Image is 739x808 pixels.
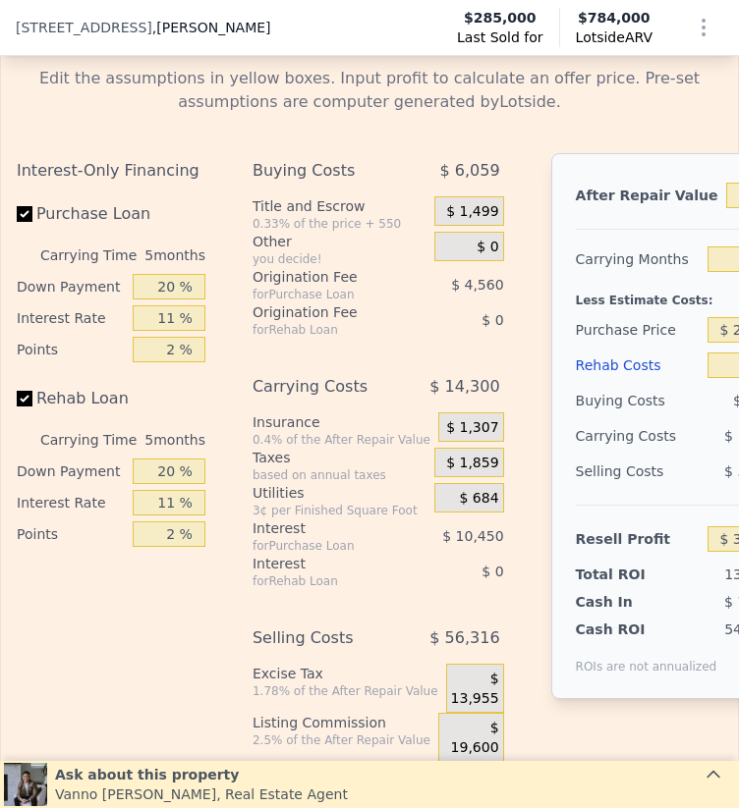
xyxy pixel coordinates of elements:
[576,383,700,418] div: Buying Costs
[144,424,205,456] div: 5 months
[429,369,499,404] span: $ 14,300
[576,592,653,612] div: Cash In
[253,232,426,251] div: Other
[576,178,718,213] div: After Repair Value
[253,554,399,573] div: Interest
[253,483,426,503] div: Utilities
[482,564,503,579] span: $ 0
[17,206,32,222] input: Purchase Loan
[440,153,500,189] span: $ 6,059
[17,271,125,302] div: Down Payment
[253,216,426,232] div: 0.33% of the price + 550
[464,8,537,27] span: $285,000
[253,267,399,287] div: Origination Fee
[576,242,700,277] div: Carrying Months
[446,419,498,437] span: $ 1,307
[253,732,430,748] div: 2.5% of the After Repair Value
[253,448,426,467] div: Taxes
[253,503,426,518] div: 3¢ per Finished Square Foot
[253,196,426,216] div: Title and Escrow
[477,239,498,256] span: $ 0
[576,639,717,674] div: ROIs are not annualized
[17,381,129,416] label: Rehab Loan
[576,27,653,47] span: Lotside ARV
[17,153,205,189] div: Interest-Only Financing
[576,454,700,489] div: Selling Costs
[17,518,125,550] div: Points
[576,418,676,454] div: Carrying Costs
[442,528,503,544] span: $ 10,450
[253,302,399,322] div: Origination Fee
[429,620,499,656] span: $ 56,316
[40,424,137,456] div: Carrying Time
[253,573,399,589] div: for Rehab Loan
[576,312,700,348] div: Purchase Price
[253,369,399,404] div: Carrying Costs
[17,334,125,365] div: Points
[253,664,438,683] div: Excise Tax
[253,153,399,189] div: Buying Costs
[253,251,426,267] div: you decide!
[16,18,152,37] span: [STREET_ADDRESS]
[253,287,399,302] div: for Purchase Loan
[576,348,700,383] div: Rehab Costs
[144,240,205,271] div: 5 months
[576,565,653,584] div: Total ROI
[253,322,399,338] div: for Rehab Loan
[576,521,700,557] div: Resell Profit
[17,67,722,114] div: Edit the assumptions in yellow boxes. Input profit to calculate an offer price. Pre-set assumptio...
[446,455,498,472] span: $ 1,859
[4,763,47,806] img: Vanno Vong
[482,312,503,328] span: $ 0
[576,619,717,639] div: Cash ROI
[253,620,399,656] div: Selling Costs
[253,467,426,483] div: based on annual taxes
[253,412,430,432] div: Insurance
[152,18,271,37] span: , [PERSON_NAME]
[17,456,125,487] div: Down Payment
[55,784,348,804] div: Vanno [PERSON_NAME] , Real Estate Agent
[40,240,137,271] div: Carrying Time
[451,277,503,293] span: $ 4,560
[253,538,399,554] div: for Purchase Loan
[684,8,723,47] button: Show Options
[459,490,498,508] span: $ 684
[55,765,348,784] div: Ask about this property
[17,302,125,334] div: Interest Rate
[578,10,651,26] span: $784,000
[17,196,130,232] label: Purchase Loan
[253,432,430,448] div: 0.4% of the After Repair Value
[17,487,125,518] div: Interest Rate
[253,518,399,538] div: Interest
[17,391,32,406] input: Rehab Loan
[446,203,498,221] span: $ 1,499
[457,27,543,47] span: Last Sold for
[253,683,438,699] div: 1.78% of the After Repair Value
[253,713,430,732] div: Listing Commission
